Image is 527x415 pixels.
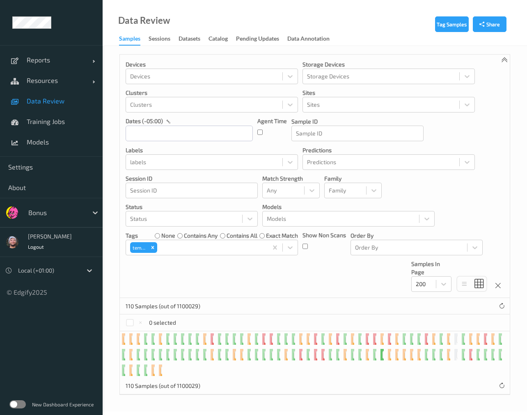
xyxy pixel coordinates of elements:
p: labels [126,146,298,154]
p: Family [324,174,382,183]
p: Session ID [126,174,258,183]
p: Status [126,203,258,211]
p: Tags [126,232,138,240]
p: 110 Samples (out of 1100029) [126,302,200,310]
a: Samples [119,33,149,46]
div: Sessions [149,34,170,45]
a: Catalog [209,33,236,45]
p: Devices [126,60,298,69]
p: Clusters [126,89,298,97]
label: exact match [266,232,298,240]
p: 110 Samples (out of 1100029) [126,382,200,390]
div: Samples [119,34,140,46]
p: Sample ID [291,117,424,126]
a: Pending Updates [236,33,287,45]
button: Tag Samples [435,16,469,32]
p: 0 selected [149,319,176,327]
label: contains all [227,232,257,240]
p: dates (-05:00) [126,117,163,125]
p: Samples In Page [411,260,451,276]
p: Predictions [302,146,475,154]
label: none [161,232,175,240]
div: Catalog [209,34,228,45]
button: Share [473,16,506,32]
div: Datasets [179,34,200,45]
label: contains any [184,232,218,240]
a: Datasets [179,33,209,45]
div: Data Annotation [287,34,330,45]
p: Agent Time [257,117,287,125]
p: Show Non Scans [302,231,346,239]
a: Sessions [149,33,179,45]
a: Data Annotation [287,33,338,45]
p: Order By [351,232,483,240]
p: Storage Devices [302,60,475,69]
p: Models [262,203,435,211]
p: Match Strength [262,174,320,183]
div: Pending Updates [236,34,279,45]
p: Sites [302,89,475,97]
div: temp2 [130,242,148,253]
div: Remove temp2 [148,242,157,253]
div: Data Review [118,16,170,25]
